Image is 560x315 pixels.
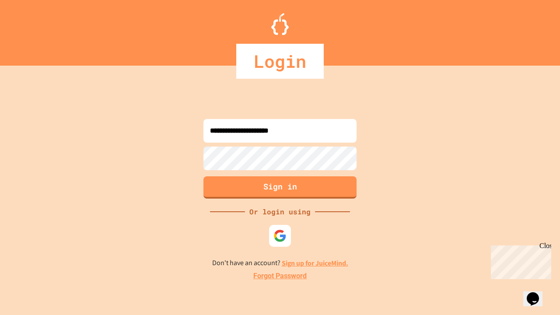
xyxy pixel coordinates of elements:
button: Sign in [203,176,357,199]
div: Chat with us now!Close [3,3,60,56]
a: Sign up for JuiceMind. [282,259,348,268]
div: Or login using [245,206,315,217]
div: Login [236,44,324,79]
a: Forgot Password [253,271,307,281]
img: google-icon.svg [273,229,287,242]
iframe: chat widget [487,242,551,279]
p: Don't have an account? [212,258,348,269]
iframe: chat widget [523,280,551,306]
img: Logo.svg [271,13,289,35]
